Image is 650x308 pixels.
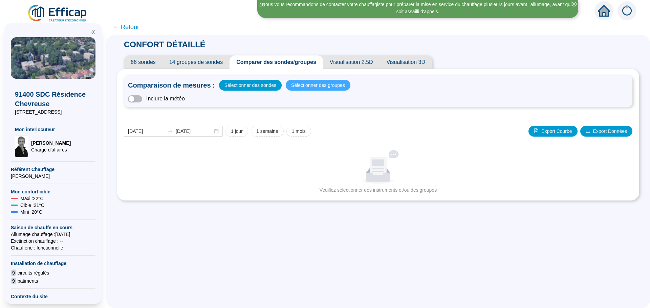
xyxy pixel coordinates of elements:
[528,126,577,137] button: Export Courbe
[20,202,44,209] span: Cible : 21 °C
[617,1,636,20] img: alerts
[258,1,577,15] div: Nous vous recommandons de contacter votre chauffagiste pour préparer la mise en service du chauff...
[11,231,95,238] span: Allumage chauffage : [DATE]
[230,55,323,69] span: Comparer des sondes/groupes
[572,2,577,6] span: close-circle
[15,126,91,133] span: Mon interlocuteur
[292,128,306,135] span: 1 mois
[231,128,243,135] span: 1 jour
[380,55,432,69] span: Visualisation 3D
[11,173,95,180] span: [PERSON_NAME]
[20,209,42,215] span: Mini : 20 °C
[31,140,71,146] span: [PERSON_NAME]
[15,109,91,115] span: [STREET_ADDRESS]
[286,126,311,137] button: 1 mois
[117,40,212,49] span: CONFORT DÉTAILLÉ
[593,128,627,135] span: Export Données
[146,95,185,103] span: Inclure la météo
[27,4,88,23] img: efficap energie logo
[128,128,165,135] input: Date de début
[256,128,278,135] span: 1 semaine
[534,128,539,133] span: file-image
[91,30,95,34] span: double-left
[127,187,630,194] div: Veuillez selectionner des instruments et/ou des groupes
[162,55,230,69] span: 14 groupes de sondes
[323,55,380,69] span: Visualisation 2.5D
[598,5,610,17] span: home
[586,128,590,133] span: download
[113,22,139,32] span: ← Retour
[18,278,38,284] span: batiments
[11,293,95,300] span: Contexte du site
[15,90,91,109] span: 91400 SDC Résidence Chevreuse
[11,238,95,244] span: Exctinction chauffage : --
[11,244,95,251] span: Chaufferie : fonctionnelle
[18,269,49,276] span: circuits régulés
[124,55,162,69] span: 66 sondes
[15,136,28,157] img: Chargé d'affaires
[219,80,282,91] button: Sélectionner des sondes
[168,128,173,134] span: swap-right
[224,80,276,90] span: Sélectionner des sondes
[176,128,213,135] input: Date de fin
[11,188,95,195] span: Mon confort cible
[251,126,284,137] button: 1 semaine
[31,146,71,153] span: Chargé d'affaires
[20,195,44,202] span: Maxi : 22 °C
[11,269,16,276] span: 9
[580,126,632,137] button: Export Données
[11,260,95,267] span: Installation de chauffage
[541,128,572,135] span: Export Courbe
[11,166,95,173] span: Référent Chauffage
[259,2,265,7] i: 3 / 3
[11,278,16,284] span: 9
[168,128,173,134] span: to
[286,80,350,91] button: Sélectionner des groupes
[225,126,248,137] button: 1 jour
[291,80,345,90] span: Sélectionner des groupes
[128,80,215,90] span: Comparaison de mesures :
[11,224,95,231] span: Saison de chauffe en cours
